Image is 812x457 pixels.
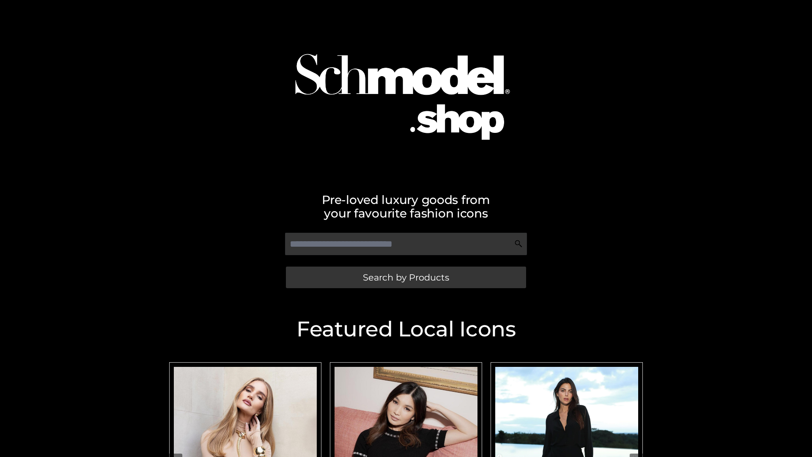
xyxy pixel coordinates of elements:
h2: Featured Local Icons​ [165,319,647,340]
span: Search by Products [363,273,449,282]
img: Search Icon [514,240,523,248]
a: Search by Products [286,267,526,288]
h2: Pre-loved luxury goods from your favourite fashion icons [165,193,647,220]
